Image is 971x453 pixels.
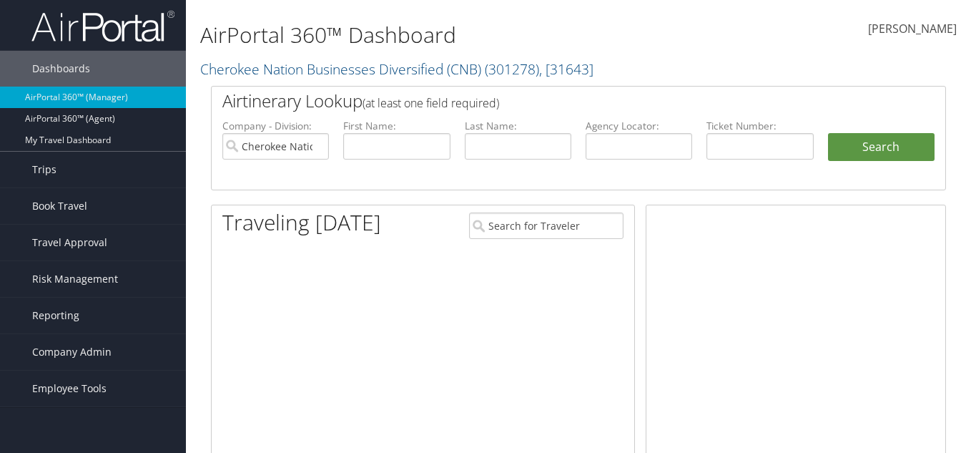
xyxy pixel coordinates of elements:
h1: Traveling [DATE] [222,208,381,238]
img: airportal-logo.png [31,9,174,43]
span: Risk Management [32,261,118,297]
span: (at least one field required) [363,95,499,111]
label: First Name: [343,119,450,133]
a: Cherokee Nation Businesses Diversified (CNB) [200,59,593,79]
span: Reporting [32,298,79,333]
span: [PERSON_NAME] [868,21,957,36]
button: Search [828,133,935,162]
span: Employee Tools [32,371,107,406]
input: Search for Traveler [469,213,623,239]
h2: Airtinerary Lookup [222,89,874,113]
span: Dashboards [32,51,90,87]
span: Trips [32,152,56,187]
a: [PERSON_NAME] [868,7,957,52]
span: Company Admin [32,334,112,370]
span: , [ 31643 ] [539,59,593,79]
span: ( 301278 ) [485,59,539,79]
h1: AirPortal 360™ Dashboard [200,20,704,50]
label: Company - Division: [222,119,329,133]
label: Agency Locator: [586,119,692,133]
label: Last Name: [465,119,571,133]
label: Ticket Number: [706,119,813,133]
span: Travel Approval [32,225,107,260]
span: Book Travel [32,188,87,224]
